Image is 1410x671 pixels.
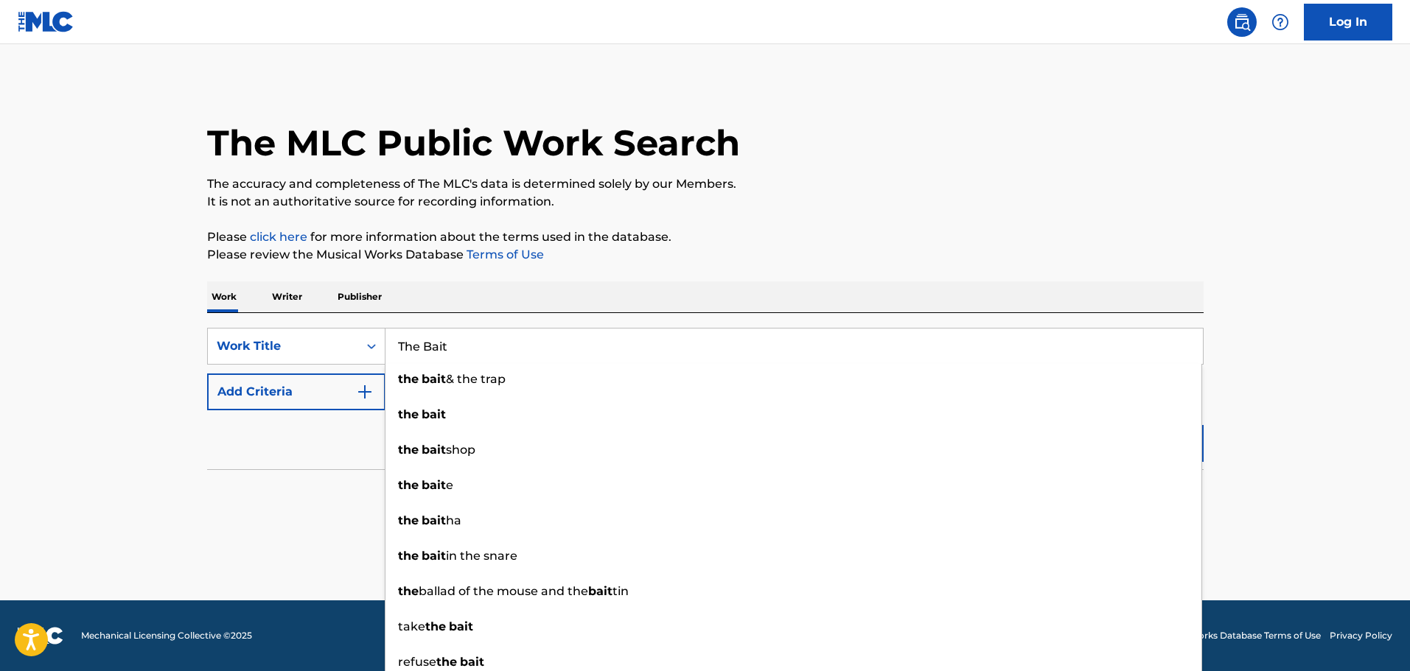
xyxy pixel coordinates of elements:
strong: the [398,407,419,421]
span: in the snare [446,549,517,563]
a: Log In [1304,4,1392,41]
strong: bait [422,407,446,421]
p: Publisher [333,281,386,312]
span: Mechanical Licensing Collective © 2025 [81,629,252,642]
strong: the [398,513,419,527]
img: help [1271,13,1289,31]
img: search [1233,13,1251,31]
strong: bait [422,443,446,457]
img: MLC Logo [18,11,74,32]
strong: the [398,443,419,457]
p: The accuracy and completeness of The MLC's data is determined solely by our Members. [207,175,1204,193]
strong: the [398,549,419,563]
span: ballad of the mouse and the [419,584,588,598]
strong: bait [422,478,446,492]
strong: the [425,619,446,633]
img: logo [18,627,63,644]
strong: bait [422,549,446,563]
a: click here [250,230,307,244]
form: Search Form [207,328,1204,469]
img: 9d2ae6d4665cec9f34b9.svg [356,383,374,401]
div: Help [1266,7,1295,37]
span: tin [612,584,629,598]
p: Writer [268,281,307,312]
span: & the trap [446,372,506,386]
div: Work Title [217,337,349,355]
a: Terms of Use [464,247,544,261]
strong: bait [449,619,473,633]
strong: the [436,655,457,669]
strong: bait [460,655,484,669]
span: ​take [398,619,425,633]
span: e [446,478,453,492]
span: ha [446,513,461,527]
strong: bait [422,513,446,527]
a: Musical Works Database Terms of Use [1154,629,1321,642]
a: Public Search [1227,7,1257,37]
strong: the [398,584,419,598]
h1: The MLC Public Work Search [207,121,740,165]
p: Please for more information about the terms used in the database. [207,228,1204,246]
p: Please review the Musical Works Database [207,246,1204,264]
span: shop [446,443,475,457]
strong: the [398,372,419,386]
button: Add Criteria [207,373,385,410]
a: Privacy Policy [1330,629,1392,642]
strong: bait [422,372,446,386]
p: It is not an authoritative source for recording information. [207,193,1204,211]
strong: bait [588,584,612,598]
span: refuse [398,655,436,669]
strong: the [398,478,419,492]
p: Work [207,281,241,312]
